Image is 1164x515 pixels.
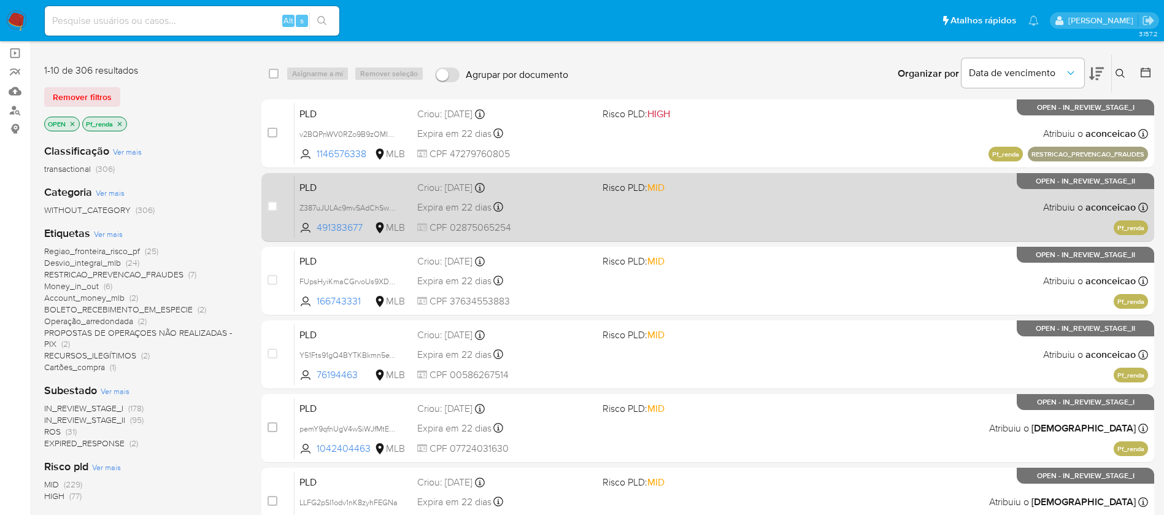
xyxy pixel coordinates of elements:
[309,12,334,29] button: search-icon
[300,15,304,26] span: s
[1028,15,1039,26] a: Notificações
[1139,29,1158,39] span: 3.157.2
[1142,14,1155,27] a: Sair
[283,15,293,26] span: Alt
[1068,15,1138,26] p: weverton.gomes@mercadopago.com.br
[950,14,1016,27] span: Atalhos rápidos
[45,13,339,29] input: Pesquise usuários ou casos...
